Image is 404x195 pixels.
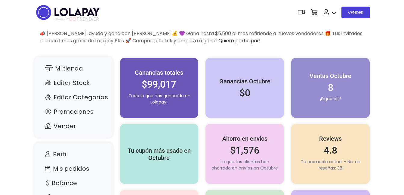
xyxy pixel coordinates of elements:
[218,37,261,44] a: Quiero participar!
[69,16,76,22] span: GO
[126,69,193,76] h5: Ganancias totales
[211,135,278,142] h5: Ahorro en envíos
[55,16,99,22] span: TRENDIER
[34,3,101,22] img: logo
[126,79,193,90] h2: $99,017
[40,63,107,74] a: Mi tienda
[297,72,364,79] h5: Ventas Octubre
[211,87,278,99] h2: $0
[40,77,107,88] a: Editar Stock
[40,91,107,103] a: Editar Categorías
[40,148,107,160] a: Perfil
[297,135,364,142] h5: Reviews
[341,7,370,18] a: VENDER
[297,159,364,171] p: Tu promedio actual - No. de reseñas: 38
[40,177,107,189] a: Balance
[297,82,364,93] h2: 8
[211,145,278,156] h2: $1,576
[211,159,278,171] p: Lo que tus clientes han ahorrado en envíos en Octubre
[297,96,364,102] p: ¡Sigue así!
[126,147,193,161] h5: Tu cupón más usado en Octubre
[55,17,69,21] span: POWERED BY
[40,120,107,132] a: Vender
[297,145,364,156] h2: 4.8
[126,93,193,105] p: ¡Todo lo que has generado en Lolapay!
[211,78,278,85] h5: Ganancias Octubre
[40,163,107,174] a: Mis pedidos
[40,106,107,117] a: Promociones
[39,30,362,44] span: 📣 [PERSON_NAME], ayuda y gana con [PERSON_NAME]💰 💜 Gana hasta $5,500 al mes refiriendo a nuevos v...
